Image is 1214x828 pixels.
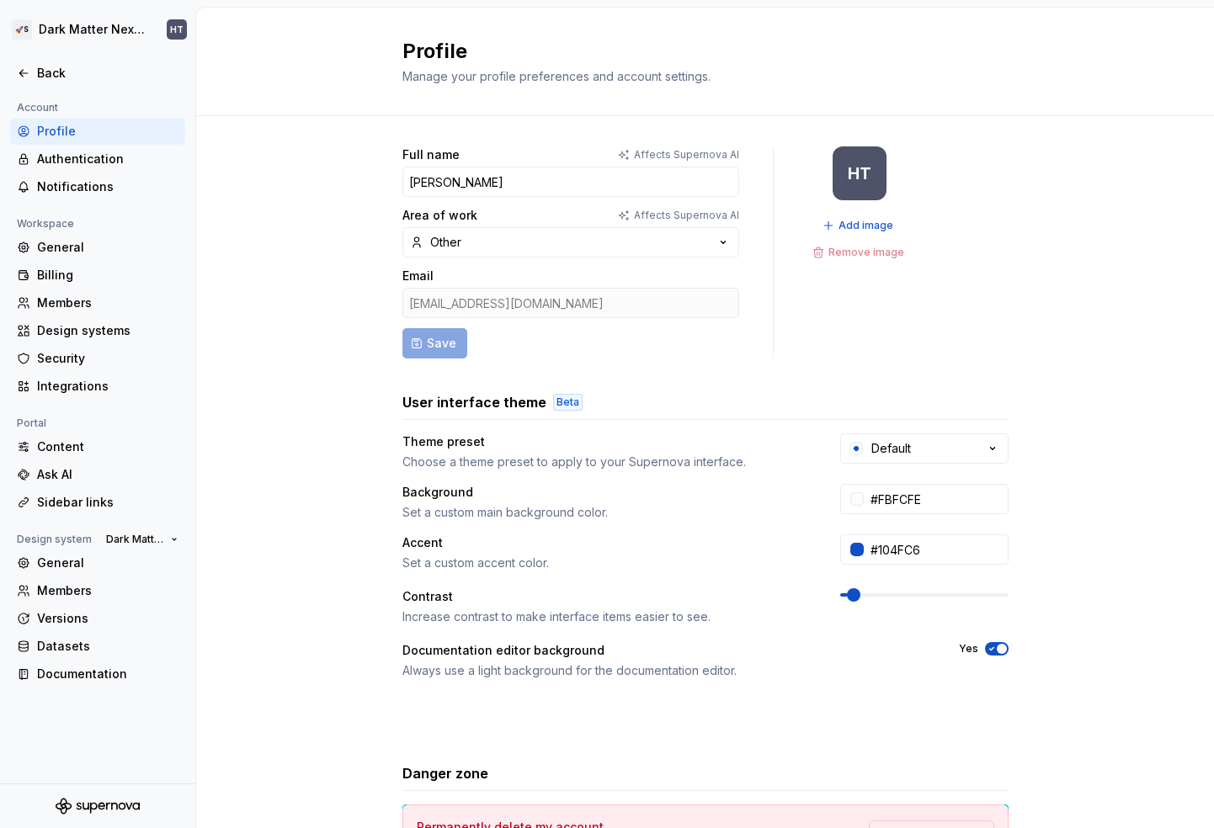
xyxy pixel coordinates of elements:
div: Datasets [37,638,178,655]
div: Members [37,295,178,311]
div: General [37,239,178,256]
a: Design systems [10,317,185,344]
a: General [10,549,185,576]
div: HT [170,23,184,36]
div: Choose a theme preset to apply to your Supernova interface. [402,454,810,470]
a: General [10,234,185,261]
div: Authentication [37,151,178,167]
a: Documentation [10,661,185,687]
a: Integrations [10,373,185,400]
div: HT [848,167,871,180]
a: Notifications [10,173,185,200]
a: Sidebar links [10,489,185,516]
div: Theme preset [402,433,810,450]
div: General [37,555,178,571]
p: Affects Supernova AI [634,148,739,162]
a: Members [10,577,185,604]
div: Account [10,98,65,118]
a: Versions [10,605,185,632]
button: Default [840,433,1009,464]
span: Add image [839,219,893,232]
div: Set a custom main background color. [402,504,810,521]
label: Full name [402,146,460,163]
label: Email [402,268,434,284]
div: Members [37,582,178,599]
div: Content [37,438,178,455]
h3: User interface theme [402,392,546,412]
label: Area of work [402,207,477,224]
button: 🚀SDark Matter Next GenHT [3,11,192,48]
div: Portal [10,413,53,433]
p: Affects Supernova AI [634,209,739,222]
div: Background [402,484,810,501]
div: Contrast [402,588,810,605]
input: #FFFFFF [864,484,1009,514]
div: Accent [402,534,810,551]
div: Billing [37,267,178,284]
div: Documentation editor background [402,642,929,659]
a: Authentication [10,146,185,172]
a: Members [10,289,185,316]
div: Dark Matter Next Gen [39,21,146,38]
input: #104FC6 [864,534,1009,565]
div: Other [430,234,461,251]
svg: Supernova Logo [56,798,140,815]
div: Security [37,350,178,367]
label: Yes [959,642,978,655]
a: Profile [10,118,185,145]
a: Ask AI [10,461,185,488]
a: Back [10,60,185,87]
a: Security [10,345,185,372]
h2: Profile [402,38,988,65]
div: Integrations [37,378,178,395]
div: Design system [10,529,99,549]
div: Always use a light background for the documentation editor. [402,662,929,679]
div: Ask AI [37,466,178,483]
div: Back [37,65,178,82]
div: Notifications [37,178,178,195]
span: Manage your profile preferences and account settings. [402,69,711,83]
a: Billing [10,262,185,289]
div: Default [871,440,911,457]
div: Versions [37,610,178,627]
div: Set a custom accent color. [402,555,810,571]
div: Workspace [10,214,81,234]
div: Beta [553,394,583,411]
a: Content [10,433,185,460]
button: Add image [817,214,901,237]
div: Increase contrast to make interface items easier to see. [402,608,810,625]
span: Dark Matter Next Gen [106,533,164,546]
div: Design systems [37,322,178,339]
div: Profile [37,123,178,140]
div: 🚀S [12,19,32,40]
h3: Danger zone [402,763,488,783]
a: Datasets [10,633,185,660]
div: Documentation [37,666,178,682]
div: Sidebar links [37,494,178,511]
